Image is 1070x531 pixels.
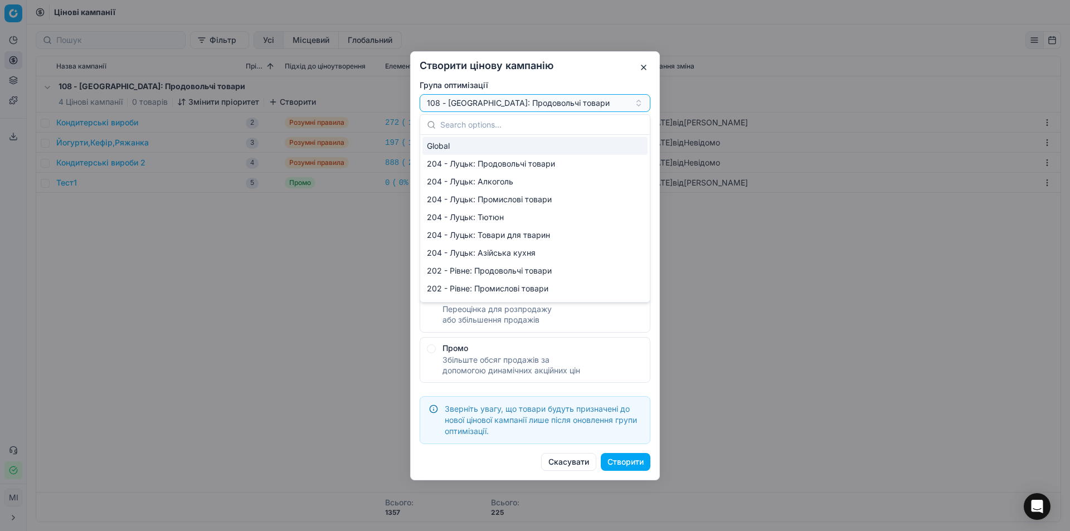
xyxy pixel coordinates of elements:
button: ПромоЗбільште обсяг продажів за допомогою динамічних акційних цін [427,344,436,353]
button: Скасувати [541,453,596,471]
font: Промо [442,343,468,352]
font: Група оптимізації [420,80,488,90]
div: 204 - Луцьк: Азійська кухня [422,244,648,262]
font: Переоцінка для розпродажу або збільшення продажів [442,304,552,324]
div: 204 - Луцьк: Товари для тварин [422,226,648,244]
div: 204 - Луцьк: Алкоголь [422,173,648,191]
input: Search options... [440,114,643,136]
font: Створити цінову кампанію [420,60,553,71]
div: 204 - Луцьк: Продовольчі товари [422,155,648,173]
div: 202 - Рівне: Промислові товари [422,280,648,298]
font: Створити [607,457,644,466]
font: 108 - [GEOGRAPHIC_DATA]: Продовольчі товари [427,98,610,108]
font: Скасувати [548,457,589,466]
div: 202 - Рівне: Продовольчі товари [422,262,648,280]
div: 204 - Луцьк: Тютюн [422,208,648,226]
div: 202 - Рівне: Алкоголь [422,298,648,315]
button: Створити [601,453,650,471]
div: 204 - Луцьк: Промислові товари [422,191,648,208]
font: Збільште обсяг продажів за допомогою динамічних акційних цін [442,354,580,374]
font: Зверніть увагу, що товари будуть призначені до нової цінової кампанії лише після оновлення групи ... [445,404,637,436]
div: Global [422,137,648,155]
div: Suggestions [420,135,650,302]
